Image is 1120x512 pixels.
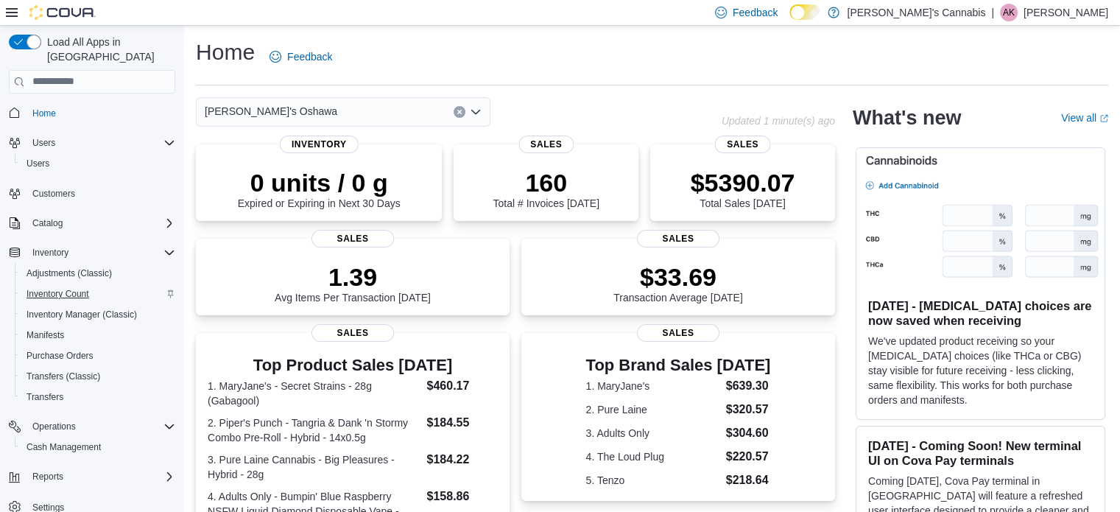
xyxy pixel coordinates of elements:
dd: $320.57 [726,401,771,418]
a: Users [21,155,55,172]
div: Transaction Average [DATE] [613,262,743,304]
button: Open list of options [470,106,482,118]
span: Transfers (Classic) [27,371,100,382]
span: Sales [637,324,719,342]
button: Users [27,134,61,152]
span: Transfers [21,388,175,406]
svg: External link [1099,114,1108,123]
button: Clear input [454,106,465,118]
span: Users [27,158,49,169]
p: Updated 1 minute(s) ago [722,115,835,127]
button: Customers [3,183,181,204]
span: Inventory Manager (Classic) [27,309,137,320]
input: Dark Mode [789,4,820,20]
span: Inventory [27,244,175,262]
div: Abby Kirkbride [1000,4,1018,21]
span: Operations [27,418,175,435]
a: Manifests [21,326,70,344]
button: Catalog [3,213,181,234]
div: Total Sales [DATE] [691,168,795,209]
span: Catalog [32,217,63,229]
span: Inventory Manager (Classic) [21,306,175,323]
dt: 1. MaryJane's [586,379,720,393]
dd: $220.57 [726,448,771,466]
a: Transfers [21,388,69,406]
h3: Top Product Sales [DATE] [208,357,498,374]
h1: Home [196,38,255,67]
img: Cova [29,5,96,20]
span: Reports [27,468,175,485]
a: Cash Management [21,438,107,456]
dt: 2. Piper's Punch - Tangria & Dank 'n Stormy Combo Pre-Roll - Hybrid - 14x0.5g [208,415,420,445]
span: Inventory Count [27,288,89,300]
span: Inventory Count [21,285,175,303]
span: Cash Management [21,438,175,456]
span: Users [32,137,55,149]
span: Transfers [27,391,63,403]
p: $33.69 [613,262,743,292]
p: 1.39 [275,262,431,292]
span: Purchase Orders [27,350,94,362]
p: [PERSON_NAME]'s Cannabis [847,4,985,21]
p: $5390.07 [691,168,795,197]
button: Reports [3,466,181,487]
h3: Top Brand Sales [DATE] [586,357,771,374]
button: Operations [3,416,181,437]
button: Users [3,133,181,153]
span: Inventory [32,247,68,259]
a: Customers [27,185,81,203]
a: Transfers (Classic) [21,368,106,385]
button: Cash Management [15,437,181,457]
span: Manifests [21,326,175,344]
a: Home [27,105,62,122]
span: Sales [637,230,719,248]
button: Inventory Count [15,284,181,304]
span: Feedback [733,5,778,20]
div: Total # Invoices [DATE] [493,168,599,209]
button: Adjustments (Classic) [15,263,181,284]
span: Operations [32,421,76,432]
a: Feedback [264,42,338,71]
a: Inventory Manager (Classic) [21,306,143,323]
p: | [991,4,994,21]
p: We've updated product receiving so your [MEDICAL_DATA] choices (like THCa or CBG) stay visible fo... [868,334,1093,407]
span: Adjustments (Classic) [21,264,175,282]
dd: $460.17 [426,377,497,395]
span: Sales [518,136,574,153]
span: Dark Mode [789,20,790,21]
dd: $218.64 [726,471,771,489]
dt: 5. Tenzo [586,473,720,488]
span: Sales [311,324,394,342]
h2: What's new [853,106,961,130]
span: Users [27,134,175,152]
dd: $158.86 [426,488,497,505]
span: Cash Management [27,441,101,453]
span: Sales [311,230,394,248]
dt: 3. Adults Only [586,426,720,441]
span: [PERSON_NAME]'s Oshawa [205,102,337,120]
button: Catalog [27,214,68,232]
span: AK [1003,4,1015,21]
button: Inventory [27,244,74,262]
span: Purchase Orders [21,347,175,365]
dd: $304.60 [726,424,771,442]
button: Inventory Manager (Classic) [15,304,181,325]
dt: 4. The Loud Plug [586,449,720,464]
dt: 2. Pure Laine [586,402,720,417]
button: Users [15,153,181,174]
span: Customers [32,188,75,200]
span: Sales [715,136,770,153]
span: Home [32,108,56,119]
span: Reports [32,471,63,483]
button: Reports [27,468,69,485]
button: Inventory [3,242,181,263]
button: Manifests [15,325,181,346]
button: Transfers (Classic) [15,366,181,387]
p: 160 [493,168,599,197]
button: Home [3,102,181,124]
dd: $639.30 [726,377,771,395]
p: [PERSON_NAME] [1024,4,1108,21]
a: Adjustments (Classic) [21,264,118,282]
span: Inventory [280,136,359,153]
span: Adjustments (Classic) [27,267,112,279]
